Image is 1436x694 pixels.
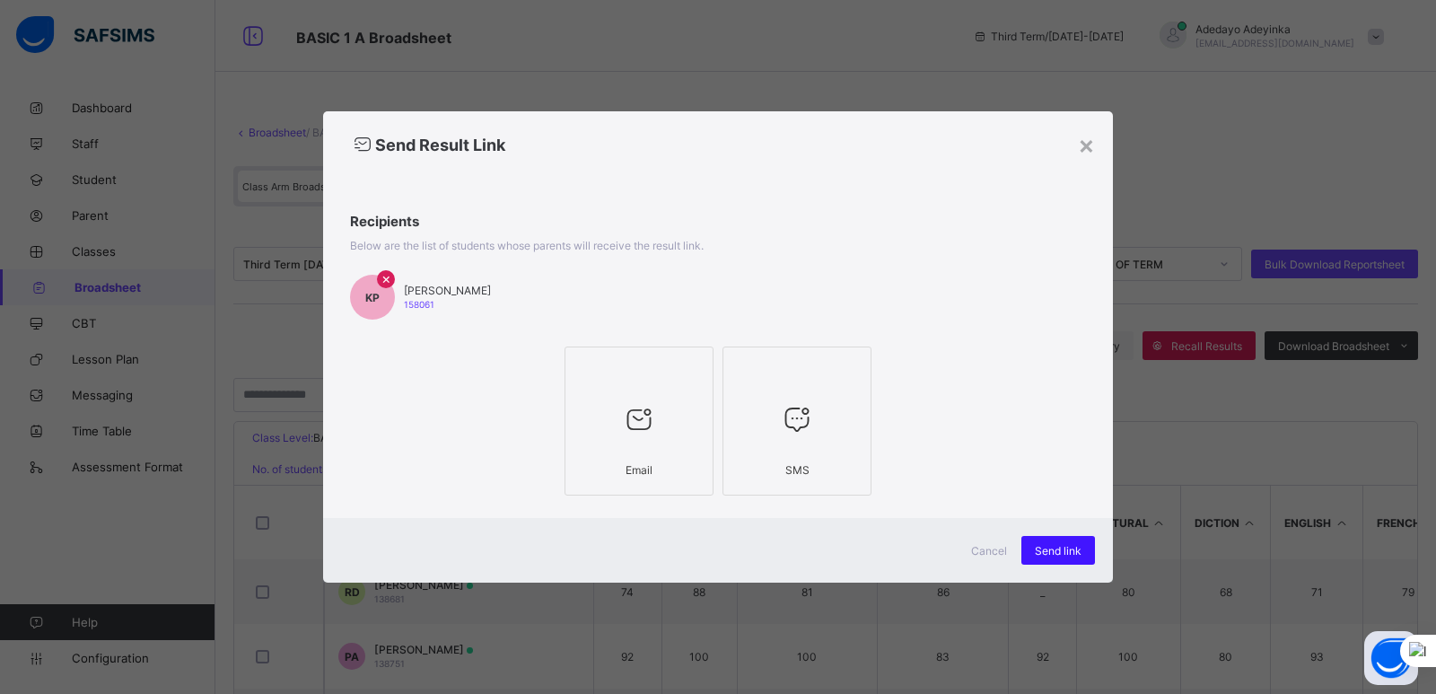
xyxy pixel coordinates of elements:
h2: Send Result Link [350,134,1086,155]
span: Cancel [971,544,1007,558]
button: Open asap [1364,631,1418,685]
span: × [381,269,391,287]
span: KP [365,291,380,304]
div: Email [574,454,704,486]
span: [PERSON_NAME] [404,284,491,297]
div: × [1078,129,1095,160]
div: SMS [732,454,862,486]
span: Send link [1035,544,1081,558]
span: 158061 [404,299,434,310]
span: Recipients [350,213,1086,230]
span: Below are the list of students whose parents will receive the result link. [350,239,704,252]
